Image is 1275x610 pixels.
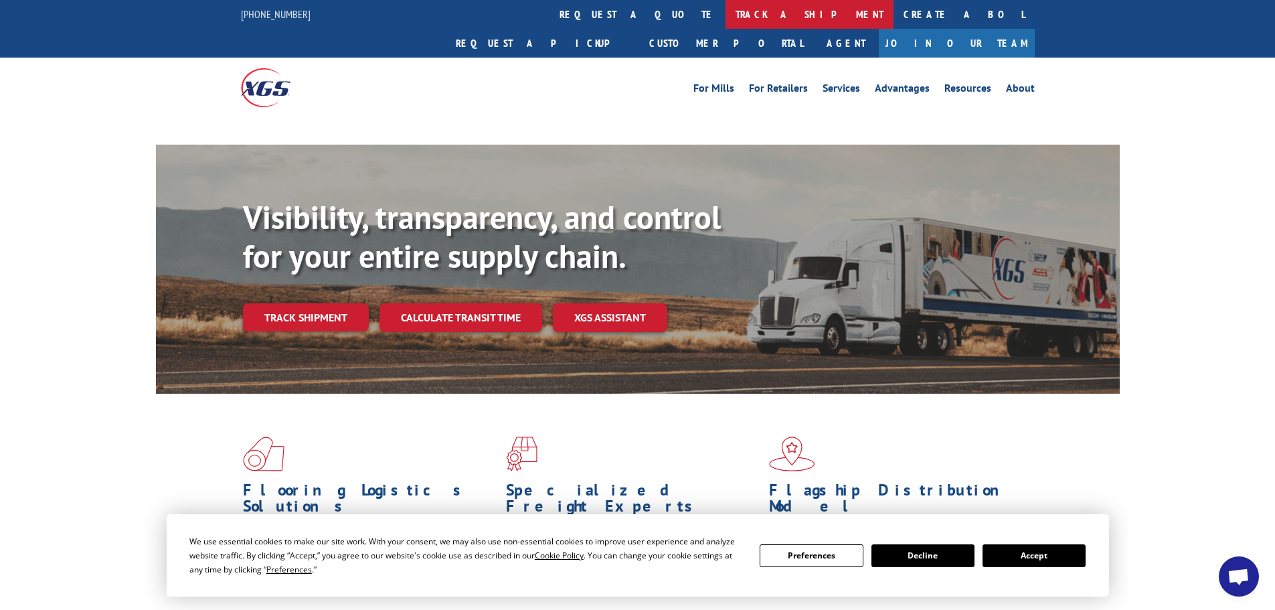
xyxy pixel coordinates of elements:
a: Advantages [875,83,930,98]
a: For Mills [693,83,734,98]
a: Join Our Team [879,29,1035,58]
a: About [1006,83,1035,98]
button: Preferences [760,544,863,567]
div: Open chat [1219,556,1259,597]
img: xgs-icon-focused-on-flooring-red [506,437,537,471]
div: Cookie Consent Prompt [167,514,1109,597]
a: XGS ASSISTANT [553,303,667,332]
div: We use essential cookies to make our site work. With your consent, we may also use non-essential ... [189,534,744,577]
a: Track shipment [243,303,369,331]
span: Cookie Policy [535,550,584,561]
b: Visibility, transparency, and control for your entire supply chain. [243,196,721,277]
button: Accept [983,544,1086,567]
h1: Flagship Distribution Model [769,482,1022,521]
img: xgs-icon-flagship-distribution-model-red [769,437,815,471]
button: Decline [871,544,974,567]
span: Preferences [266,564,312,575]
a: Services [823,83,860,98]
a: Request a pickup [446,29,639,58]
h1: Flooring Logistics Solutions [243,482,496,521]
img: xgs-icon-total-supply-chain-intelligence-red [243,437,284,471]
a: For Retailers [749,83,808,98]
a: Calculate transit time [379,303,542,332]
a: Resources [944,83,991,98]
a: [PHONE_NUMBER] [241,7,311,21]
a: Agent [813,29,879,58]
h1: Specialized Freight Experts [506,482,759,521]
a: Customer Portal [639,29,813,58]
